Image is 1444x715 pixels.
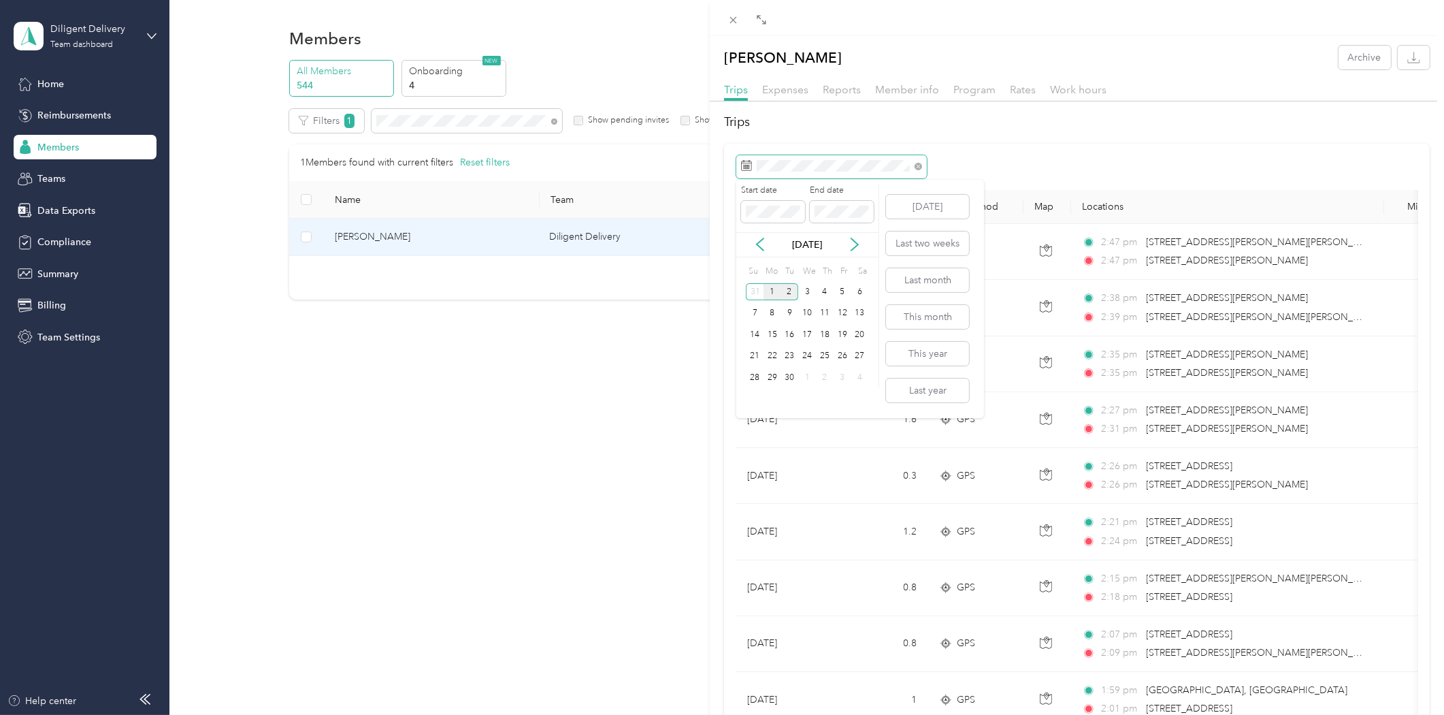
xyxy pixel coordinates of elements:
[816,369,834,386] div: 2
[764,326,781,343] div: 15
[1147,516,1233,528] span: [STREET_ADDRESS]
[1101,627,1140,642] span: 2:07 pm
[957,468,976,483] span: GPS
[1147,573,1384,584] span: [STREET_ADDRESS][PERSON_NAME][PERSON_NAME]
[746,305,764,322] div: 7
[1101,646,1140,661] span: 2:09 pm
[1147,423,1309,434] span: [STREET_ADDRESS][PERSON_NAME]
[1023,190,1071,224] th: Map
[1147,684,1348,696] span: [GEOGRAPHIC_DATA], [GEOGRAPHIC_DATA]
[781,348,799,365] div: 23
[1101,310,1140,325] span: 2:39 pm
[834,283,851,300] div: 5
[834,369,851,386] div: 3
[1147,292,1309,304] span: [STREET_ADDRESS][PERSON_NAME]
[1147,255,1309,266] span: [STREET_ADDRESS][PERSON_NAME]
[736,448,838,504] td: [DATE]
[838,504,928,560] td: 1.2
[834,305,851,322] div: 12
[764,305,781,322] div: 8
[1339,46,1391,69] button: Archive
[1101,683,1140,698] span: 1:59 pm
[886,342,969,366] button: This year
[798,305,816,322] div: 10
[736,616,838,672] td: [DATE]
[1071,190,1384,224] th: Locations
[838,560,928,616] td: 0.8
[953,83,996,96] span: Program
[746,262,759,281] div: Su
[957,412,976,427] span: GPS
[1101,403,1140,418] span: 2:27 pm
[746,283,764,300] div: 31
[957,693,976,708] span: GPS
[764,283,781,300] div: 1
[736,392,838,448] td: [DATE]
[764,348,781,365] div: 22
[810,185,874,197] label: End date
[1147,591,1233,603] span: [STREET_ADDRESS]
[746,348,764,365] div: 21
[1368,639,1444,715] iframe: Everlance-gr Chat Button Frame
[834,326,851,343] div: 19
[1147,703,1233,714] span: [STREET_ADDRESS]
[886,305,969,329] button: This month
[838,448,928,504] td: 0.3
[1147,629,1233,640] span: [STREET_ADDRESS]
[1147,404,1309,416] span: [STREET_ADDRESS][PERSON_NAME]
[1147,647,1384,658] span: [STREET_ADDRESS][PERSON_NAME][PERSON_NAME]
[764,262,778,281] div: Mo
[823,83,861,96] span: Reports
[856,262,869,281] div: Sa
[851,326,869,343] div: 20
[764,369,781,386] div: 29
[1147,460,1233,472] span: [STREET_ADDRESS]
[816,283,834,300] div: 4
[724,113,1430,131] h2: Trips
[1101,291,1140,306] span: 2:38 pm
[1147,367,1309,379] span: [STREET_ADDRESS][PERSON_NAME]
[746,326,764,343] div: 14
[1050,83,1106,96] span: Work hours
[1101,235,1140,250] span: 2:47 pm
[838,262,851,281] div: Fr
[886,379,969,402] button: Last year
[1101,253,1140,268] span: 2:47 pm
[781,283,799,300] div: 2
[886,268,969,292] button: Last month
[838,392,928,448] td: 1.6
[724,83,748,96] span: Trips
[821,262,834,281] div: Th
[838,616,928,672] td: 0.8
[724,46,842,69] p: [PERSON_NAME]
[957,580,976,595] span: GPS
[783,262,796,281] div: Tu
[746,369,764,386] div: 28
[1101,534,1140,549] span: 2:24 pm
[957,636,976,651] span: GPS
[1101,366,1140,381] span: 2:35 pm
[1101,459,1140,474] span: 2:26 pm
[798,283,816,300] div: 3
[851,305,869,322] div: 13
[886,195,969,219] button: [DATE]
[875,83,939,96] span: Member info
[1147,535,1233,547] span: [STREET_ADDRESS]
[816,348,834,365] div: 25
[957,524,976,539] span: GPS
[798,369,816,386] div: 1
[851,348,869,365] div: 27
[778,238,836,252] p: [DATE]
[762,83,808,96] span: Expenses
[851,283,869,300] div: 6
[1101,515,1140,530] span: 2:21 pm
[834,348,851,365] div: 26
[1101,422,1140,436] span: 2:31 pm
[1010,83,1036,96] span: Rates
[1147,479,1309,490] span: [STREET_ADDRESS][PERSON_NAME]
[1147,236,1384,248] span: [STREET_ADDRESS][PERSON_NAME][PERSON_NAME]
[781,326,799,343] div: 16
[736,504,838,560] td: [DATE]
[1147,311,1384,323] span: [STREET_ADDRESS][PERSON_NAME][PERSON_NAME]
[1101,590,1140,605] span: 2:18 pm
